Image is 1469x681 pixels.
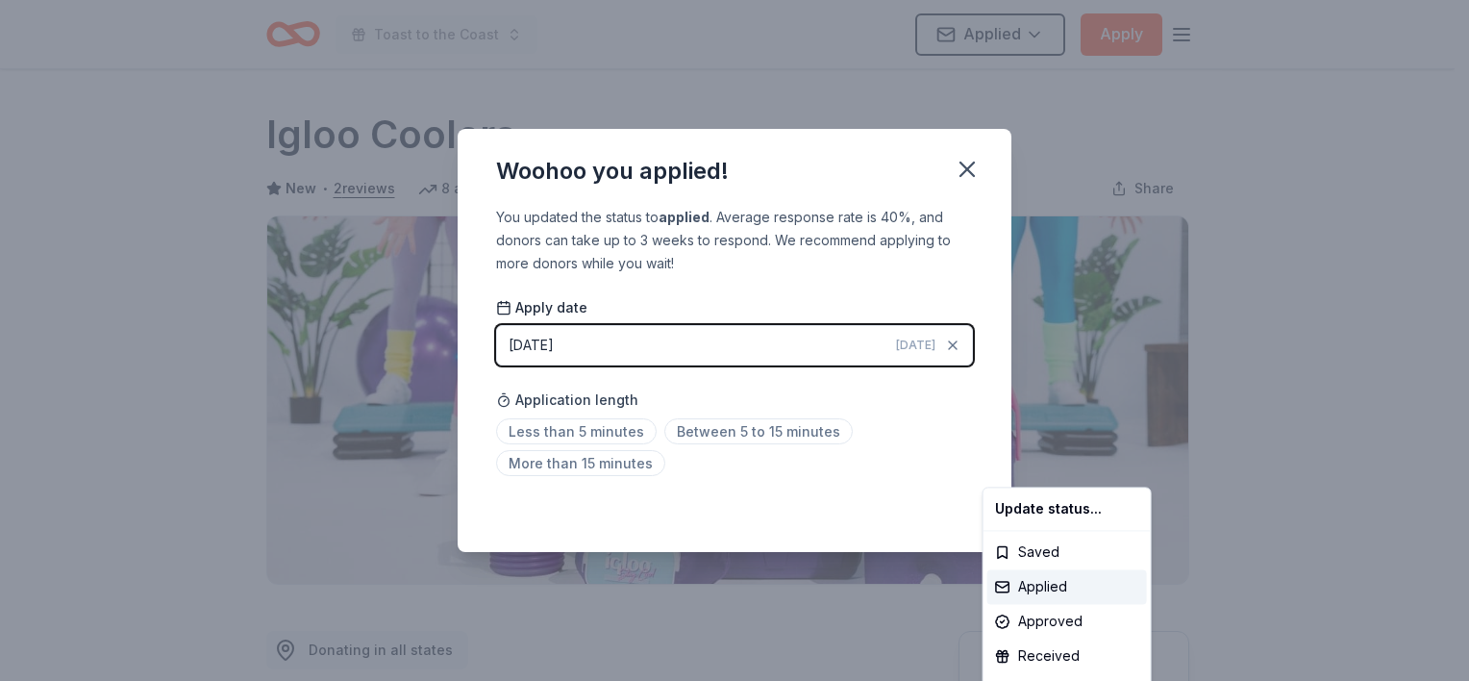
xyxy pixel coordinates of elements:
div: Update status... [987,492,1147,526]
span: Toast to the Coast [374,23,499,46]
div: Applied [987,569,1147,604]
div: Approved [987,604,1147,639]
div: Received [987,639,1147,673]
div: Saved [987,535,1147,569]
